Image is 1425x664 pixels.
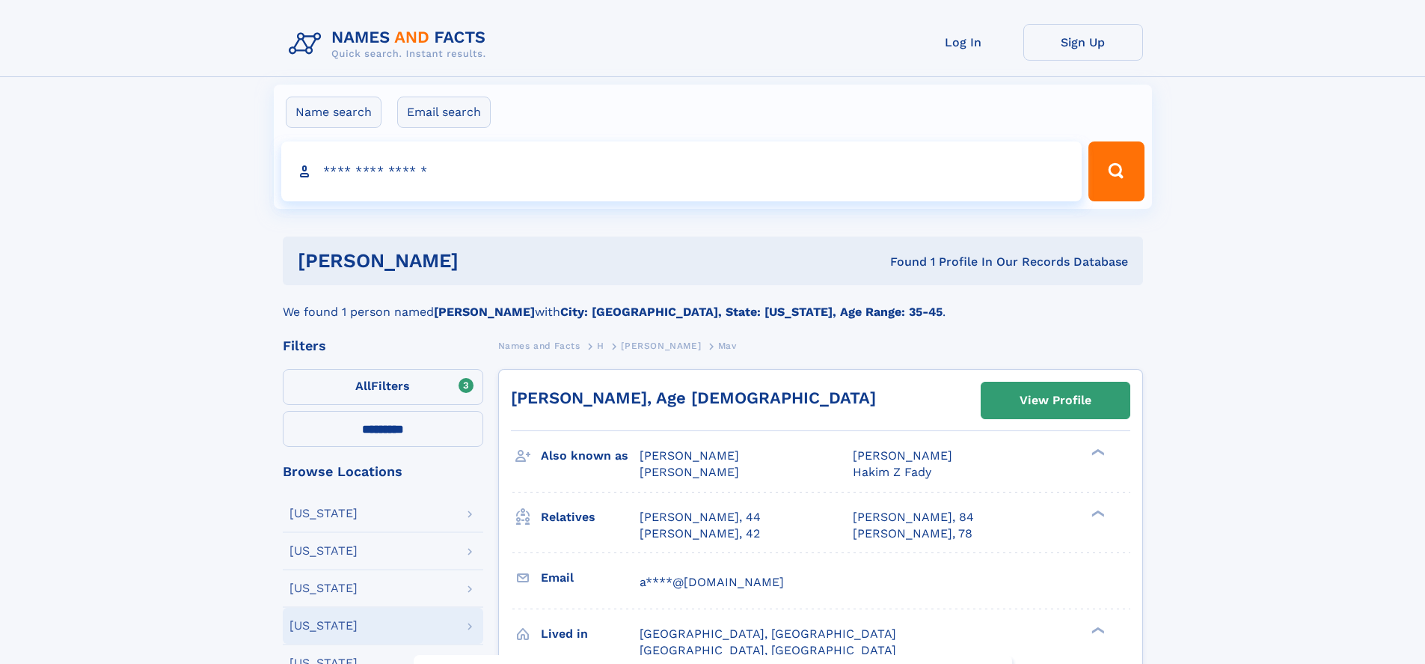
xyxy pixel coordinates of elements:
[621,341,701,351] span: [PERSON_NAME]
[1020,383,1091,418] div: View Profile
[981,383,1130,418] a: View Profile
[674,254,1128,270] div: Found 1 Profile In Our Records Database
[283,339,483,353] div: Filters
[498,336,580,355] a: Names and Facts
[541,565,640,591] h3: Email
[621,336,701,355] a: [PERSON_NAME]
[286,97,381,128] label: Name search
[1088,141,1144,201] button: Search Button
[289,545,358,557] div: [US_STATE]
[541,621,640,647] h3: Lived in
[640,465,739,479] span: [PERSON_NAME]
[283,285,1143,321] div: We found 1 person named with .
[281,141,1082,201] input: search input
[853,526,972,542] a: [PERSON_NAME], 78
[511,389,876,407] a: [PERSON_NAME], Age [DEMOGRAPHIC_DATA]
[560,305,943,319] b: City: [GEOGRAPHIC_DATA], State: [US_STATE], Age Range: 35-45
[1088,625,1106,635] div: ❯
[640,526,760,542] a: [PERSON_NAME], 42
[1088,508,1106,518] div: ❯
[853,448,952,463] span: [PERSON_NAME]
[853,509,974,526] a: [PERSON_NAME], 84
[1023,24,1143,61] a: Sign Up
[1088,448,1106,457] div: ❯
[640,448,739,463] span: [PERSON_NAME]
[397,97,491,128] label: Email search
[640,643,896,657] span: [GEOGRAPHIC_DATA], [GEOGRAPHIC_DATA]
[853,465,931,479] span: Hakim Z Fady
[541,443,640,469] h3: Also known as
[434,305,535,319] b: [PERSON_NAME]
[283,465,483,478] div: Browse Locations
[298,252,675,270] h1: [PERSON_NAME]
[640,627,896,641] span: [GEOGRAPHIC_DATA], [GEOGRAPHIC_DATA]
[597,336,604,355] a: H
[283,369,483,405] label: Filters
[541,505,640,530] h3: Relatives
[597,341,604,351] span: H
[289,582,358,594] div: [US_STATE]
[355,379,371,393] span: All
[640,509,761,526] a: [PERSON_NAME], 44
[718,341,737,351] span: Mav
[289,508,358,520] div: [US_STATE]
[283,24,498,64] img: Logo Names and Facts
[289,620,358,632] div: [US_STATE]
[904,24,1023,61] a: Log In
